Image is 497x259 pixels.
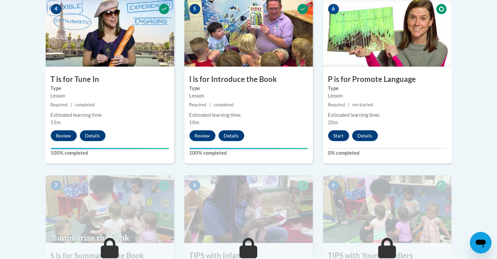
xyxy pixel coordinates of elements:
[189,149,308,157] label: 100% completed
[51,120,61,125] span: 15m
[189,130,216,141] button: Review
[51,85,169,92] label: Type
[209,102,211,107] span: |
[51,92,169,100] div: Lesson
[328,130,349,141] button: Start
[51,149,169,157] label: 100% completed
[189,120,200,125] span: 10m
[352,102,373,107] span: not started
[51,180,62,191] span: 7
[328,92,447,100] div: Lesson
[328,4,339,14] span: 6
[352,130,378,141] button: Details
[189,4,200,14] span: 5
[51,102,68,107] span: Required
[51,4,62,14] span: 4
[184,74,313,85] h3: I is for Introduce the Book
[51,111,169,119] div: Estimated learning time:
[328,111,447,119] div: Estimated learning time:
[189,148,308,149] div: Your progress
[219,130,244,141] button: Details
[470,232,492,254] iframe: Button to launch messaging window
[51,130,77,141] button: Review
[71,102,72,107] span: |
[51,148,169,149] div: Your progress
[328,102,345,107] span: Required
[189,92,308,100] div: Lesson
[323,74,452,85] h3: P is for Promote Language
[213,102,233,107] span: completed
[328,180,339,191] span: 9
[328,120,338,125] span: 20m
[328,85,447,92] label: Type
[46,74,174,85] h3: T is for Tune In
[189,85,308,92] label: Type
[328,149,447,157] label: 0% completed
[323,175,452,243] img: Course Image
[80,130,106,141] button: Details
[189,111,308,119] div: Estimated learning time:
[184,175,313,243] img: Course Image
[189,180,200,191] span: 8
[189,102,207,107] span: Required
[348,102,349,107] span: |
[75,102,95,107] span: completed
[46,175,174,243] img: Course Image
